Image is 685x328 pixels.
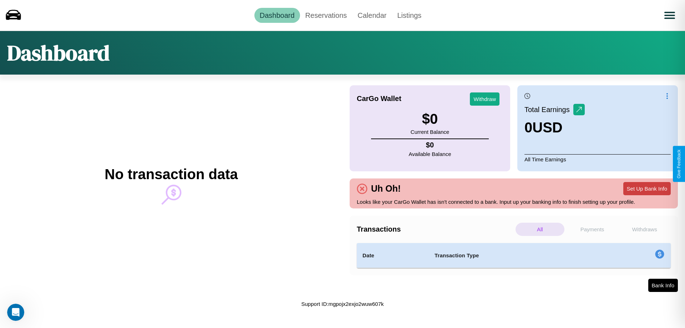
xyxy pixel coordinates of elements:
[676,150,681,178] div: Give Feedback
[301,299,384,309] p: Support ID: mgpojx2exjo2wuw607k
[623,182,671,195] button: Set Up Bank Info
[411,127,449,137] p: Current Balance
[470,92,499,106] button: Withdraw
[409,141,451,149] h4: $ 0
[105,166,238,182] h2: No transaction data
[516,223,564,236] p: All
[357,225,514,233] h4: Transactions
[352,8,392,23] a: Calendar
[7,38,110,67] h1: Dashboard
[435,251,597,260] h4: Transaction Type
[357,197,671,207] p: Looks like your CarGo Wallet has isn't connected to a bank. Input up your banking info to finish ...
[568,223,617,236] p: Payments
[648,279,678,292] button: Bank Info
[620,223,669,236] p: Withdraws
[524,120,585,136] h3: 0 USD
[362,251,423,260] h4: Date
[524,154,671,164] p: All Time Earnings
[367,183,404,194] h4: Uh Oh!
[392,8,427,23] a: Listings
[660,5,680,25] button: Open menu
[411,111,449,127] h3: $ 0
[254,8,300,23] a: Dashboard
[409,149,451,159] p: Available Balance
[7,304,24,321] iframe: Intercom live chat
[357,243,671,268] table: simple table
[524,103,573,116] p: Total Earnings
[357,95,401,103] h4: CarGo Wallet
[300,8,352,23] a: Reservations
